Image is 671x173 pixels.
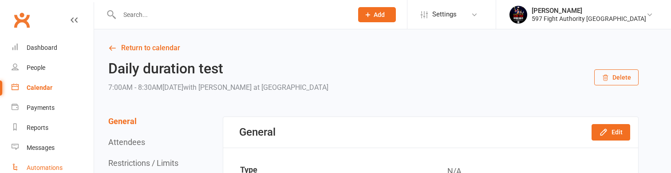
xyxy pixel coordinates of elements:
[27,124,48,131] div: Reports
[27,64,45,71] div: People
[27,144,55,151] div: Messages
[12,118,94,138] a: Reports
[253,83,328,92] span: at [GEOGRAPHIC_DATA]
[108,158,178,168] button: Restrictions / Limits
[117,8,347,21] input: Search...
[108,137,145,147] button: Attendees
[27,164,63,171] div: Automations
[532,7,646,15] div: [PERSON_NAME]
[183,83,252,92] span: with [PERSON_NAME]
[532,15,646,23] div: 597 Fight Authority [GEOGRAPHIC_DATA]
[108,61,328,76] h2: Daily duration test
[108,42,639,54] a: Return to calendar
[12,38,94,58] a: Dashboard
[594,69,639,85] button: Delete
[108,117,137,126] button: General
[12,58,94,78] a: People
[374,11,385,18] span: Add
[12,138,94,158] a: Messages
[12,78,94,98] a: Calendar
[509,6,527,24] img: thumb_image1741046124.png
[592,124,630,140] button: Edit
[27,104,55,111] div: Payments
[27,84,52,91] div: Calendar
[432,4,457,24] span: Settings
[12,98,94,118] a: Payments
[108,81,328,94] div: 7:00AM - 8:30AM[DATE]
[11,9,33,31] a: Clubworx
[239,126,276,138] div: General
[358,7,396,22] button: Add
[27,44,57,51] div: Dashboard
